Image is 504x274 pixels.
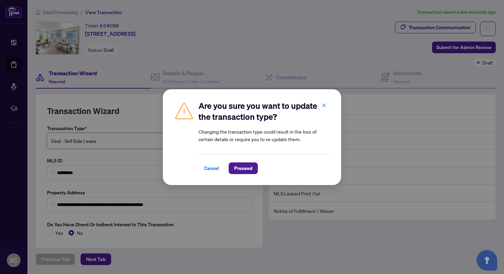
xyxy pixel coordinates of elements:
[234,163,252,174] span: Proceed
[477,250,497,271] button: Open asap
[322,103,326,107] span: close
[199,128,330,143] article: Changing the transaction type could result in the loss of certain details or require you to re-up...
[204,163,219,174] span: Cancel
[199,100,330,122] h2: Are you sure you want to update the transaction type?
[229,162,258,174] button: Proceed
[174,100,194,121] img: Caution Img
[199,162,225,174] button: Cancel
